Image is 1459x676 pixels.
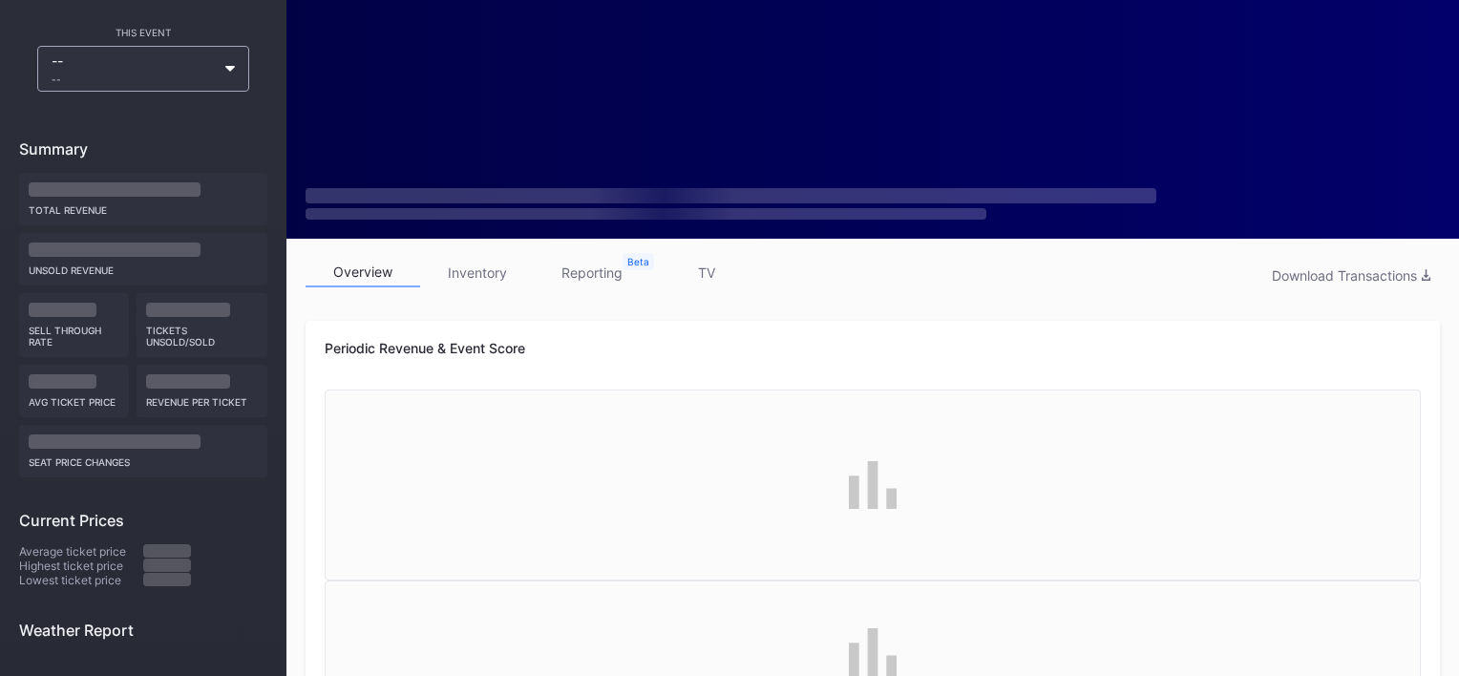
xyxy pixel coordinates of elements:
div: Total Revenue [29,197,258,216]
a: overview [306,258,420,287]
div: Current Prices [19,511,267,530]
div: Summary [19,139,267,158]
div: Unsold Revenue [29,257,258,276]
a: TV [649,258,764,287]
div: Tickets Unsold/Sold [146,317,259,348]
div: Lowest ticket price [19,573,143,587]
div: Average ticket price [19,544,143,559]
button: Download Transactions [1262,263,1440,288]
div: Sell Through Rate [29,317,119,348]
div: Download Transactions [1272,267,1430,284]
div: -- [52,74,216,85]
div: Weather Report [19,621,267,640]
div: Periodic Revenue & Event Score [325,340,1421,356]
a: inventory [420,258,535,287]
div: Revenue per ticket [146,389,259,408]
div: Avg ticket price [29,389,119,408]
div: This Event [19,27,267,38]
a: reporting [535,258,649,287]
div: -- [52,53,216,85]
div: Highest ticket price [19,559,143,573]
div: seat price changes [29,449,258,468]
